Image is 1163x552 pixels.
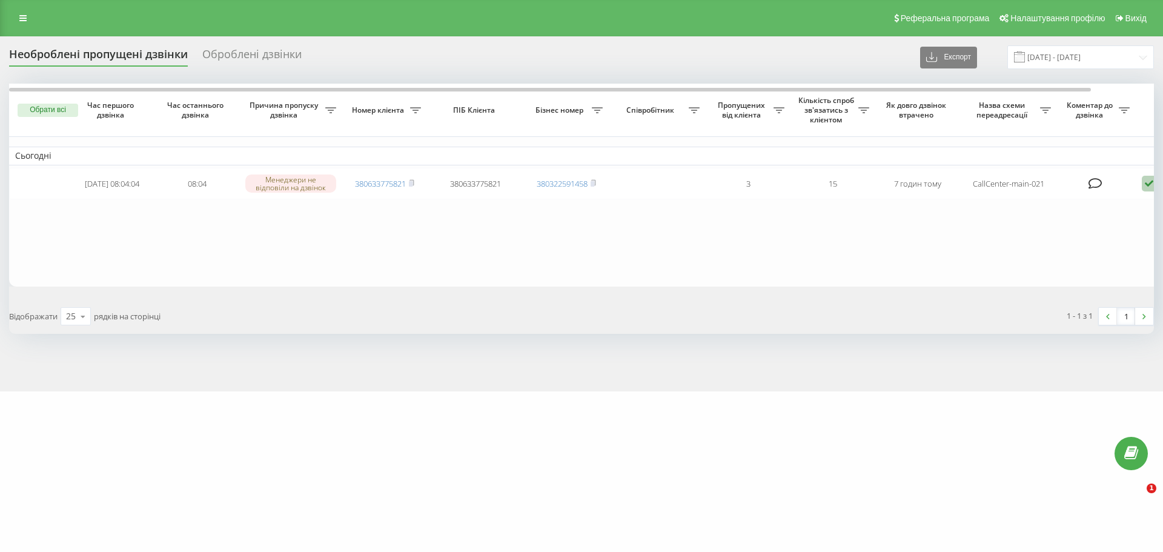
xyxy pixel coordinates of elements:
[1063,101,1119,119] span: Коментар до дзвінка
[885,101,950,119] span: Як довго дзвінок втрачено
[960,168,1057,200] td: CallCenter-main-021
[9,311,58,322] span: Відображати
[245,175,336,193] div: Менеджери не відповіли на дзвінок
[164,101,230,119] span: Час останнього дзвінка
[154,168,239,200] td: 08:04
[9,48,188,67] div: Необроблені пропущені дзвінки
[202,48,302,67] div: Оброблені дзвінки
[1125,13,1147,23] span: Вихід
[1147,484,1156,493] span: 1
[94,311,161,322] span: рядків на сторінці
[1122,484,1151,513] iframe: Intercom live chat
[245,101,325,119] span: Причина пропуску дзвінка
[875,168,960,200] td: 7 годин тому
[437,105,514,115] span: ПІБ Клієнта
[537,178,588,189] a: 380322591458
[355,178,406,189] a: 380633775821
[66,310,76,322] div: 25
[348,105,410,115] span: Номер клієнта
[706,168,790,200] td: 3
[790,168,875,200] td: 15
[427,168,524,200] td: 380633775821
[79,101,145,119] span: Час першого дзвінка
[901,13,990,23] span: Реферальна програма
[712,101,774,119] span: Пропущених від клієнта
[18,104,78,117] button: Обрати всі
[797,96,858,124] span: Кількість спроб зв'язатись з клієнтом
[1067,310,1093,322] div: 1 - 1 з 1
[530,105,592,115] span: Бізнес номер
[966,101,1040,119] span: Назва схеми переадресації
[615,105,689,115] span: Співробітник
[1010,13,1105,23] span: Налаштування профілю
[70,168,154,200] td: [DATE] 08:04:04
[920,47,977,68] button: Експорт
[1117,308,1135,325] a: 1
